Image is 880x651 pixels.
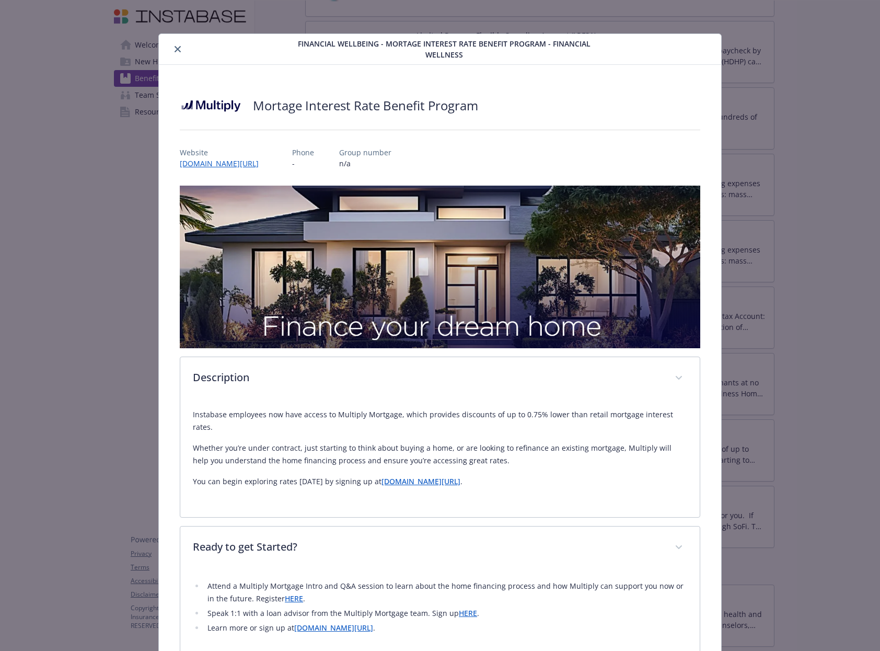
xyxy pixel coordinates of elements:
[204,580,687,605] li: Attend a Multiply Mortgage Intro and Q&A session to learn about the home financing process and ho...
[381,476,460,486] a: [DOMAIN_NAME][URL]
[193,475,687,488] p: You can begin exploring rates [DATE] by signing up at .
[180,357,700,400] div: Description
[193,370,662,385] p: Description
[180,400,700,517] div: Description
[180,90,242,121] img: Multiply Mortgage
[253,97,478,115] h2: Mortage Interest Rate Benefit Program
[193,408,687,433] p: Instabase employees now have access to Multiply Mortgage, which provides discounts of up to 0.75%...
[180,147,267,158] p: Website
[459,608,477,618] a: HERE
[339,158,391,169] p: n/a
[278,38,610,60] span: Financial Wellbeing - Mortage Interest Rate Benefit Program - Financial Wellness
[180,527,700,569] div: Ready to get Started?
[193,442,687,467] p: Whether you’re under contract, just starting to think about buying a home, or are looking to refi...
[294,623,373,633] a: [DOMAIN_NAME][URL]
[285,593,303,603] a: HERE
[292,158,314,169] p: -
[339,147,391,158] p: Group number
[292,147,314,158] p: Phone
[204,622,687,634] li: Learn more or sign up at .
[193,539,662,555] p: Ready to get Started?
[180,158,267,168] a: [DOMAIN_NAME][URL]
[204,607,687,620] li: Speak 1:1 with a loan advisor from the Multiply Mortgage team. Sign up .
[171,43,184,55] button: close
[180,186,700,348] img: banner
